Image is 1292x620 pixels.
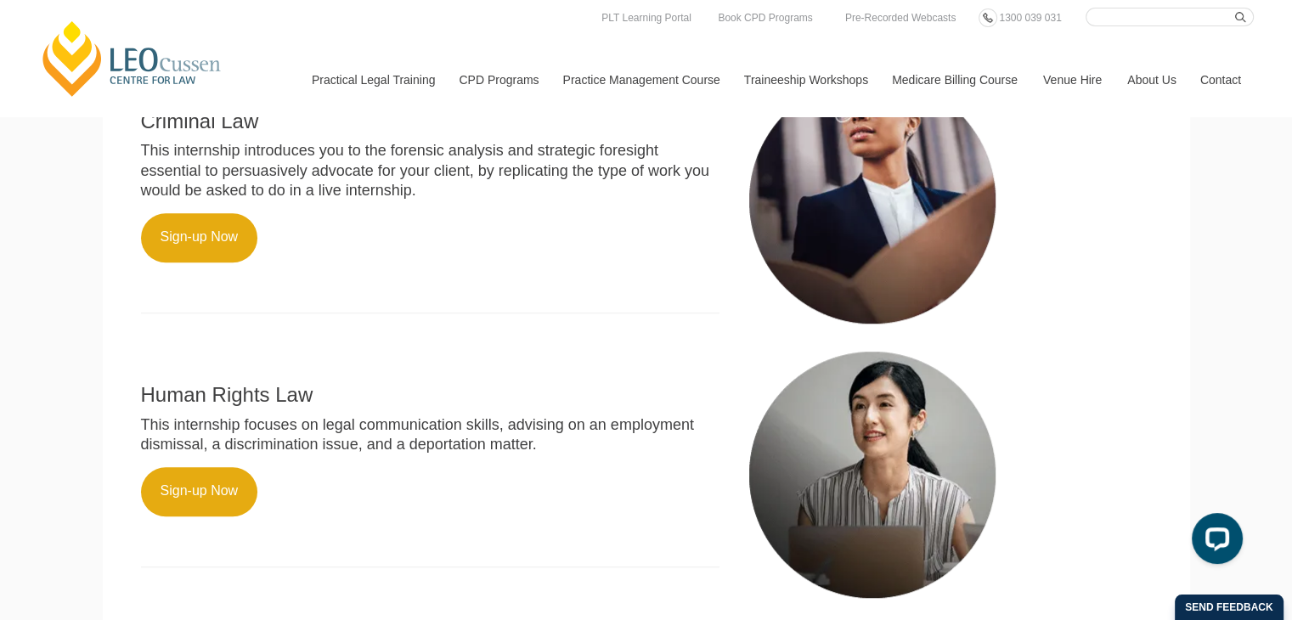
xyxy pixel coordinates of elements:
[1030,43,1114,116] a: Venue Hire
[299,43,447,116] a: Practical Legal Training
[141,213,258,262] a: Sign-up Now
[141,467,258,516] a: Sign-up Now
[841,8,961,27] a: Pre-Recorded Webcasts
[995,8,1065,27] a: 1300 039 031
[141,141,720,200] p: This internship introduces you to the forensic analysis and strategic foresight essential to pers...
[141,415,720,455] p: This internship focuses on legal communication skills, advising on an employment dismissal, a dis...
[1188,43,1254,116] a: Contact
[1114,43,1188,116] a: About Us
[879,43,1030,116] a: Medicare Billing Course
[731,43,879,116] a: Traineeship Workshops
[714,8,816,27] a: Book CPD Programs
[38,19,226,99] a: [PERSON_NAME] Centre for Law
[597,8,696,27] a: PLT Learning Portal
[141,110,720,132] h2: Criminal Law
[141,384,720,406] h2: Human Rights Law
[550,43,731,116] a: Practice Management Course
[446,43,550,116] a: CPD Programs
[1178,506,1250,578] iframe: LiveChat chat widget
[999,12,1061,24] span: 1300 039 031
